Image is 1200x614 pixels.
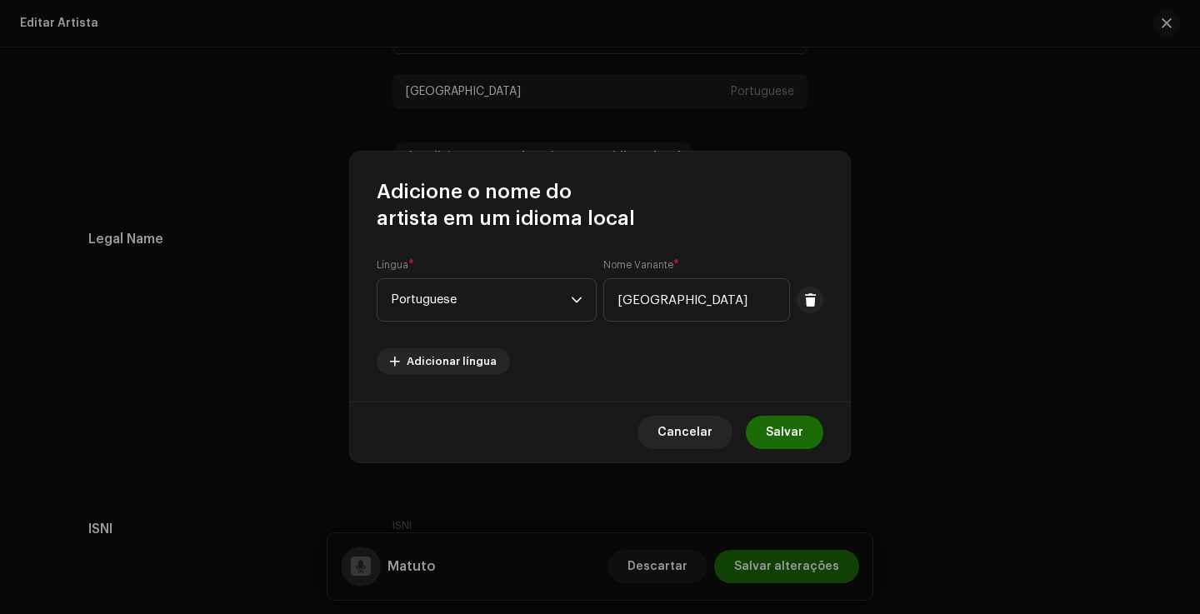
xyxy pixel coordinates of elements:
span: Adicione o nome do artista em um idioma local [377,178,823,232]
button: Adicionar língua [377,348,510,375]
button: Salvar [746,416,823,449]
span: Adicionar língua [407,345,497,378]
label: Língua [377,258,414,272]
div: dropdown trigger [571,279,582,321]
span: Portuguese [391,279,571,321]
span: Cancelar [657,416,712,449]
button: Cancelar [637,416,732,449]
label: Nome Variante [603,258,679,272]
span: Salvar [766,416,803,449]
input: John Doe [603,278,790,322]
